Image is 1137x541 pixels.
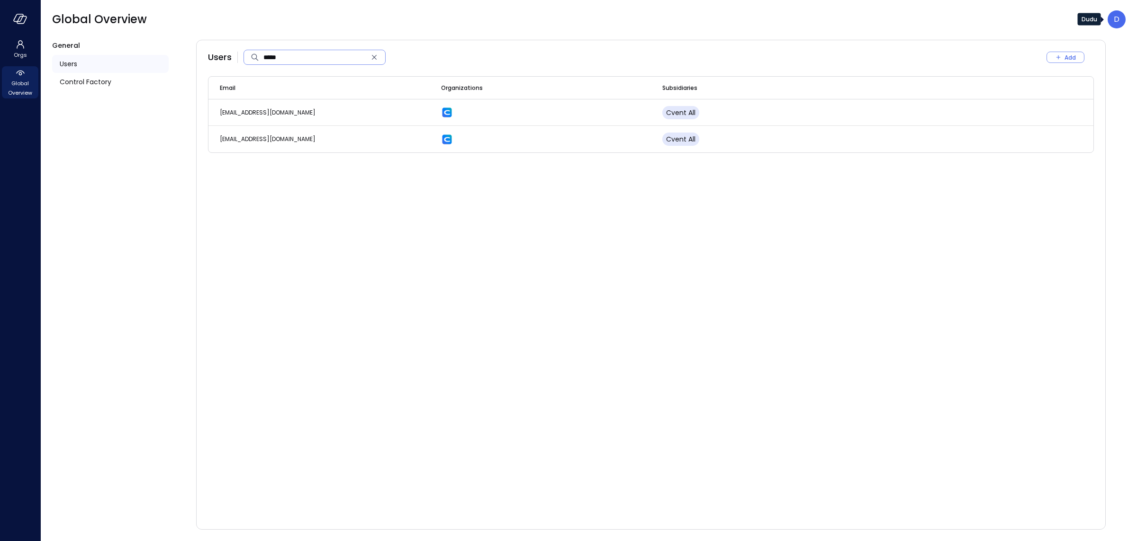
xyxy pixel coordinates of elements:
[2,38,38,61] div: Orgs
[1047,52,1094,63] div: Add New User
[14,50,27,60] span: Orgs
[666,134,695,144] span: Cvent all
[6,79,35,98] span: Global Overview
[445,106,453,118] div: Cvent
[445,133,453,145] div: Cvent
[220,108,316,116] span: [EMAIL_ADDRESS][DOMAIN_NAME]
[220,83,235,93] span: Email
[2,66,38,98] div: Global Overview
[60,77,111,87] span: Control Factory
[441,83,483,93] span: Organizations
[441,106,453,118] img: dffl40ddomgeofigsm5p
[666,108,695,117] span: Cvent all
[1047,52,1084,63] button: Add
[1108,10,1126,28] div: Dudu
[1065,53,1076,62] div: Add
[52,41,80,50] span: General
[1078,13,1101,26] div: Dudu
[441,133,453,145] img: dffl40ddomgeofigsm5p
[60,59,77,69] span: Users
[52,73,169,91] a: Control Factory
[1114,14,1119,25] p: D
[52,12,147,27] span: Global Overview
[208,51,232,63] span: Users
[662,83,697,93] span: Subsidiaries
[220,135,316,143] span: [EMAIL_ADDRESS][DOMAIN_NAME]
[52,55,169,73] a: Users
